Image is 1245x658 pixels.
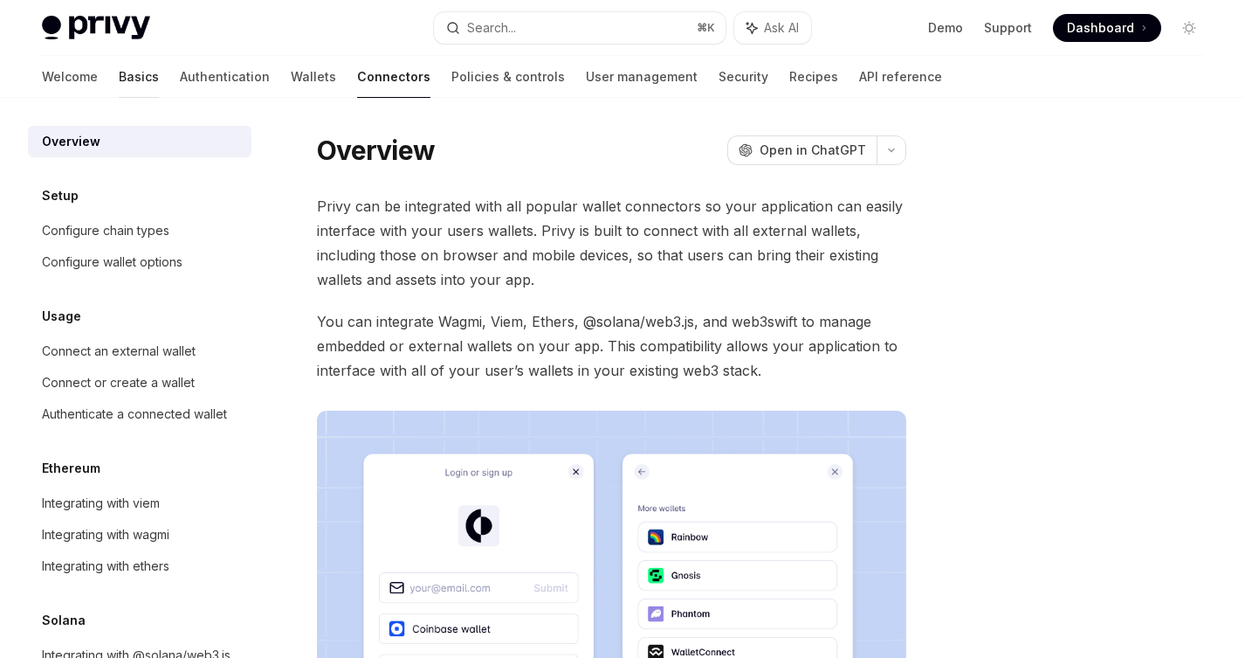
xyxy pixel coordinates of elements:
[42,220,169,241] div: Configure chain types
[42,404,227,425] div: Authenticate a connected wallet
[28,126,251,157] a: Overview
[291,56,336,98] a: Wallets
[119,56,159,98] a: Basics
[727,135,877,165] button: Open in ChatGPT
[42,252,182,273] div: Configure wallet options
[760,142,866,159] span: Open in ChatGPT
[42,493,160,514] div: Integrating with viem
[42,458,100,479] h5: Ethereum
[28,551,251,582] a: Integrating with ethers
[317,309,906,383] span: You can integrate Wagmi, Viem, Ethers, @solana/web3.js, and web3swift to manage embedded or exter...
[28,398,251,430] a: Authenticate a connected wallet
[764,19,799,37] span: Ask AI
[28,367,251,398] a: Connect or create a wallet
[984,19,1032,37] a: Support
[28,215,251,246] a: Configure chain types
[42,131,100,152] div: Overview
[42,610,86,631] h5: Solana
[467,17,516,38] div: Search...
[317,194,906,292] span: Privy can be integrated with all popular wallet connectors so your application can easily interfa...
[42,524,169,545] div: Integrating with wagmi
[28,336,251,367] a: Connect an external wallet
[28,519,251,551] a: Integrating with wagmi
[789,56,838,98] a: Recipes
[42,556,169,577] div: Integrating with ethers
[42,56,98,98] a: Welcome
[317,135,435,166] h1: Overview
[42,372,195,393] div: Connect or create a wallet
[42,341,196,362] div: Connect an external wallet
[1067,19,1134,37] span: Dashboard
[42,16,150,40] img: light logo
[734,12,811,44] button: Ask AI
[28,488,251,519] a: Integrating with viem
[697,21,715,35] span: ⌘ K
[859,56,942,98] a: API reference
[42,306,81,327] h5: Usage
[451,56,565,98] a: Policies & controls
[586,56,698,98] a: User management
[357,56,430,98] a: Connectors
[28,246,251,278] a: Configure wallet options
[42,185,79,206] h5: Setup
[1053,14,1161,42] a: Dashboard
[928,19,963,37] a: Demo
[434,12,726,44] button: Search...⌘K
[719,56,768,98] a: Security
[1175,14,1203,42] button: Toggle dark mode
[180,56,270,98] a: Authentication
